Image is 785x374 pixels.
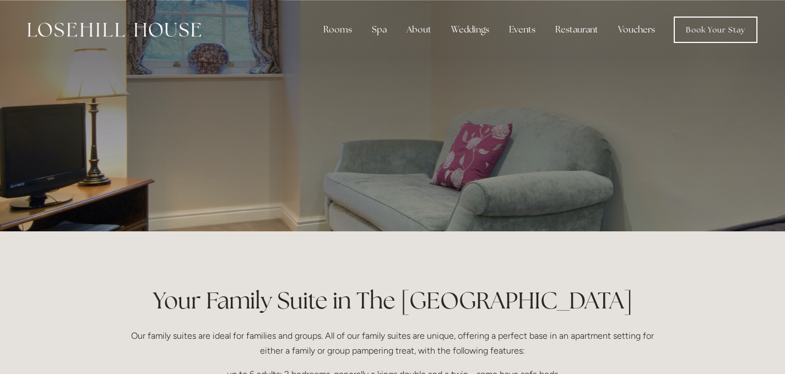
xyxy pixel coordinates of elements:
div: Weddings [442,19,498,41]
a: Vouchers [609,19,664,41]
div: Restaurant [546,19,607,41]
a: Book Your Stay [674,17,757,43]
p: Our family suites are ideal for families and groups. All of our family suites are unique, offerin... [129,328,656,358]
h1: Your Family Suite in The [GEOGRAPHIC_DATA] [129,284,656,317]
div: Rooms [315,19,361,41]
div: About [398,19,440,41]
div: Spa [363,19,396,41]
img: Losehill House [28,23,201,37]
div: Events [500,19,544,41]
